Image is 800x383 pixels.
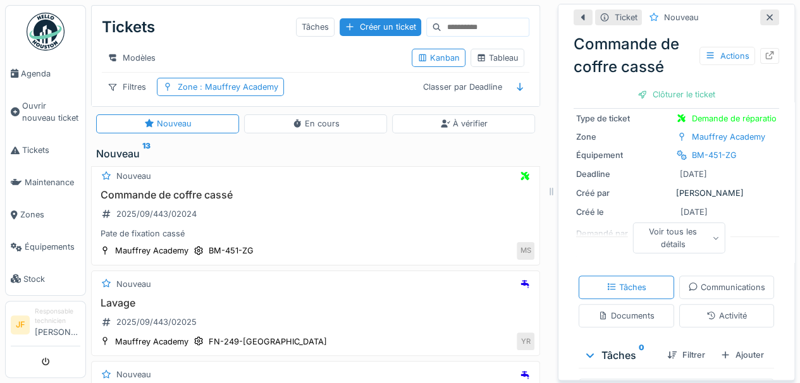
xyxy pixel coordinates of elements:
li: JF [11,315,30,334]
div: Clôturer le ticket [632,86,720,103]
div: Tâches [584,348,657,363]
span: Stock [23,273,80,285]
div: Nouveau [116,368,151,380]
div: Créer un ticket [340,18,421,35]
span: Agenda [21,68,80,80]
div: Kanban [417,52,460,64]
a: Tickets [6,134,85,166]
div: Zone [178,81,278,93]
div: Actions [699,47,755,65]
div: Demande de réparation [692,112,782,125]
div: BM-451-ZG [692,149,737,161]
div: Nouveau [96,146,535,161]
a: Zones [6,198,85,231]
a: Agenda [6,58,85,90]
div: Mauffrey Academy [115,336,188,348]
div: Créé le [576,206,671,218]
span: Maintenance [25,176,80,188]
span: Ouvrir nouveau ticket [22,100,80,124]
div: Filtrer [662,346,710,363]
img: Badge_color-CXgf-gQk.svg [27,13,65,51]
div: Ajouter [715,346,769,363]
a: Ouvrir nouveau ticket [6,90,85,134]
div: BM-451-ZG [209,245,254,257]
div: Nouveau [664,11,699,23]
div: Créé par [576,187,671,199]
div: Mauffrey Academy [692,131,765,143]
div: YR [517,332,534,350]
div: FN-249-[GEOGRAPHIC_DATA] [209,336,327,348]
div: Responsable technicien [35,307,80,326]
div: Documents [598,310,655,322]
div: Modèles [102,49,161,67]
span: Tickets [22,144,80,156]
div: Type de ticket [576,112,671,125]
div: Nouveau [116,170,151,182]
span: : Mauffrey Academy [197,82,278,92]
div: Activité [706,310,747,322]
h3: Commande de coffre cassé [97,189,534,201]
div: 2025/09/443/02024 [116,208,197,220]
a: Stock [6,263,85,295]
div: Commande de coffre cassé [574,33,779,78]
h3: Lavage [97,297,534,309]
div: Communications [688,281,765,293]
div: Mauffrey Academy [115,245,188,257]
div: Ticket [615,11,637,23]
sup: 13 [142,146,151,161]
div: À vérifier [440,118,488,130]
div: [DATE] [680,168,707,180]
div: Voir tous les détails [632,222,725,253]
div: Filtres [102,78,152,96]
div: Nouveau [144,118,192,130]
div: Zone [576,131,671,143]
a: Maintenance [6,166,85,198]
div: Pate de fixation cassé [97,228,534,240]
div: Tâches [296,18,335,36]
span: Équipements [25,241,80,253]
div: Tableau [476,52,519,64]
a: JF Responsable technicien[PERSON_NAME] [11,307,80,346]
div: Tickets [102,11,155,44]
sup: 0 [639,348,644,363]
span: Zones [20,209,80,221]
div: Deadline [576,168,671,180]
div: Tâches [606,281,646,293]
div: MS [517,242,534,260]
div: 2025/09/443/02025 [116,316,197,328]
div: En cours [292,118,340,130]
div: Nouveau [116,278,151,290]
div: [DATE] [680,206,708,218]
a: Équipements [6,231,85,263]
div: [PERSON_NAME] [576,187,777,199]
div: Classer par Deadline [417,78,508,96]
li: [PERSON_NAME] [35,307,80,343]
div: Équipement [576,149,671,161]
